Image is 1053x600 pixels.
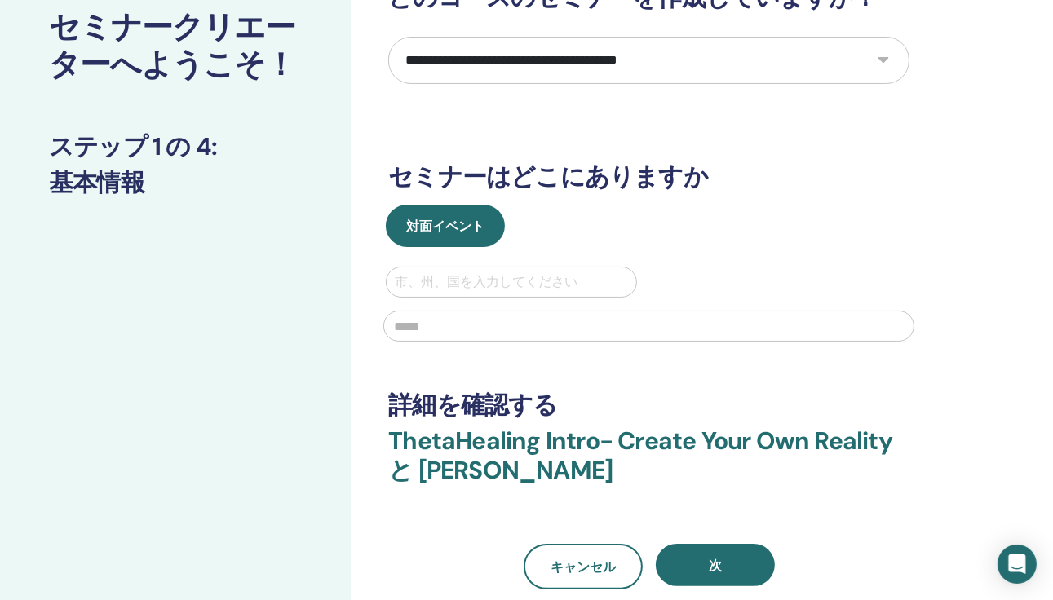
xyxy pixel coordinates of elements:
[49,9,302,83] h2: セミナークリエーターへようこそ！
[388,162,909,192] h3: セミナーはどこにありますか
[524,544,643,589] a: キャンセル
[386,205,505,247] button: 対面イベント
[709,557,722,574] span: 次
[388,426,909,505] h3: ThetaHealing Intro- Create Your Own Reality と [PERSON_NAME]
[49,168,302,197] h3: 基本情報
[388,390,909,420] h3: 詳細を確認する
[551,558,616,576] span: キャンセル
[656,544,775,586] button: 次
[998,545,1037,584] div: Open Intercom Messenger
[406,218,484,235] span: 対面イベント
[49,132,302,161] h3: ステップ 1 の 4 :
